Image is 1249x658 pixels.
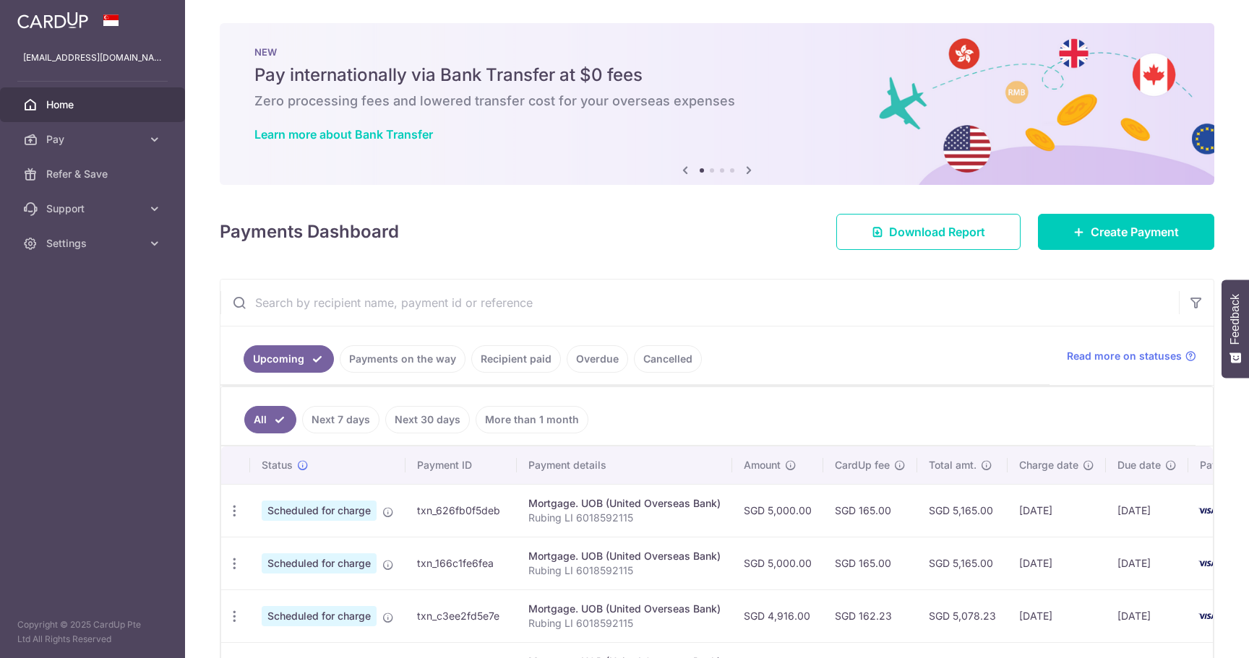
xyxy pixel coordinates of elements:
[823,589,917,642] td: SGD 162.23
[1106,484,1188,537] td: [DATE]
[262,501,377,521] span: Scheduled for charge
[385,406,470,433] a: Next 30 days
[302,406,379,433] a: Next 7 days
[634,345,702,373] a: Cancelled
[220,23,1214,185] img: Bank transfer banner
[517,446,732,484] th: Payment details
[46,236,142,251] span: Settings
[917,484,1008,537] td: SGD 5,165.00
[405,537,517,589] td: txn_166c1fe6fea
[262,553,377,573] span: Scheduled for charge
[528,563,721,578] p: Rubing LI 6018592115
[471,345,561,373] a: Recipient paid
[528,549,721,563] div: Mortgage. UOB (United Overseas Bank)
[732,589,823,642] td: SGD 4,916.00
[244,345,334,373] a: Upcoming
[1008,537,1106,589] td: [DATE]
[262,458,293,472] span: Status
[917,589,1008,642] td: SGD 5,078.23
[46,132,142,147] span: Pay
[220,280,1179,326] input: Search by recipient name, payment id or reference
[528,602,721,616] div: Mortgage. UOB (United Overseas Bank)
[46,98,142,112] span: Home
[732,537,823,589] td: SGD 5,000.00
[17,12,88,29] img: CardUp
[1067,349,1182,363] span: Read more on statuses
[405,589,517,642] td: txn_c3ee2fd5e7e
[1229,294,1242,345] span: Feedback
[528,511,721,525] p: Rubing LI 6018592115
[1106,537,1188,589] td: [DATE]
[1193,502,1222,519] img: Bank Card
[732,484,823,537] td: SGD 5,000.00
[220,219,399,245] h4: Payments Dashboard
[835,458,890,472] span: CardUp fee
[917,537,1008,589] td: SGD 5,165.00
[1067,349,1196,363] a: Read more on statuses
[744,458,781,472] span: Amount
[46,202,142,216] span: Support
[254,92,1180,110] h6: Zero processing fees and lowered transfer cost for your overseas expenses
[1019,458,1078,472] span: Charge date
[889,223,985,241] span: Download Report
[836,214,1021,250] a: Download Report
[929,458,977,472] span: Total amt.
[476,406,588,433] a: More than 1 month
[1193,555,1222,572] img: Bank Card
[46,167,142,181] span: Refer & Save
[23,51,162,65] p: [EMAIL_ADDRESS][DOMAIN_NAME]
[1008,484,1106,537] td: [DATE]
[1193,607,1222,625] img: Bank Card
[254,64,1180,87] h5: Pay internationally via Bank Transfer at $0 fees
[1117,458,1161,472] span: Due date
[528,616,721,631] p: Rubing LI 6018592115
[340,345,465,373] a: Payments on the way
[1008,589,1106,642] td: [DATE]
[405,446,517,484] th: Payment ID
[262,606,377,626] span: Scheduled for charge
[254,127,433,142] a: Learn more about Bank Transfer
[254,46,1180,58] p: NEW
[405,484,517,537] td: txn_626fb0f5deb
[1106,589,1188,642] td: [DATE]
[1222,280,1249,378] button: Feedback - Show survey
[244,406,296,433] a: All
[528,496,721,511] div: Mortgage. UOB (United Overseas Bank)
[1091,223,1179,241] span: Create Payment
[567,345,628,373] a: Overdue
[1038,214,1214,250] a: Create Payment
[823,484,917,537] td: SGD 165.00
[823,537,917,589] td: SGD 165.00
